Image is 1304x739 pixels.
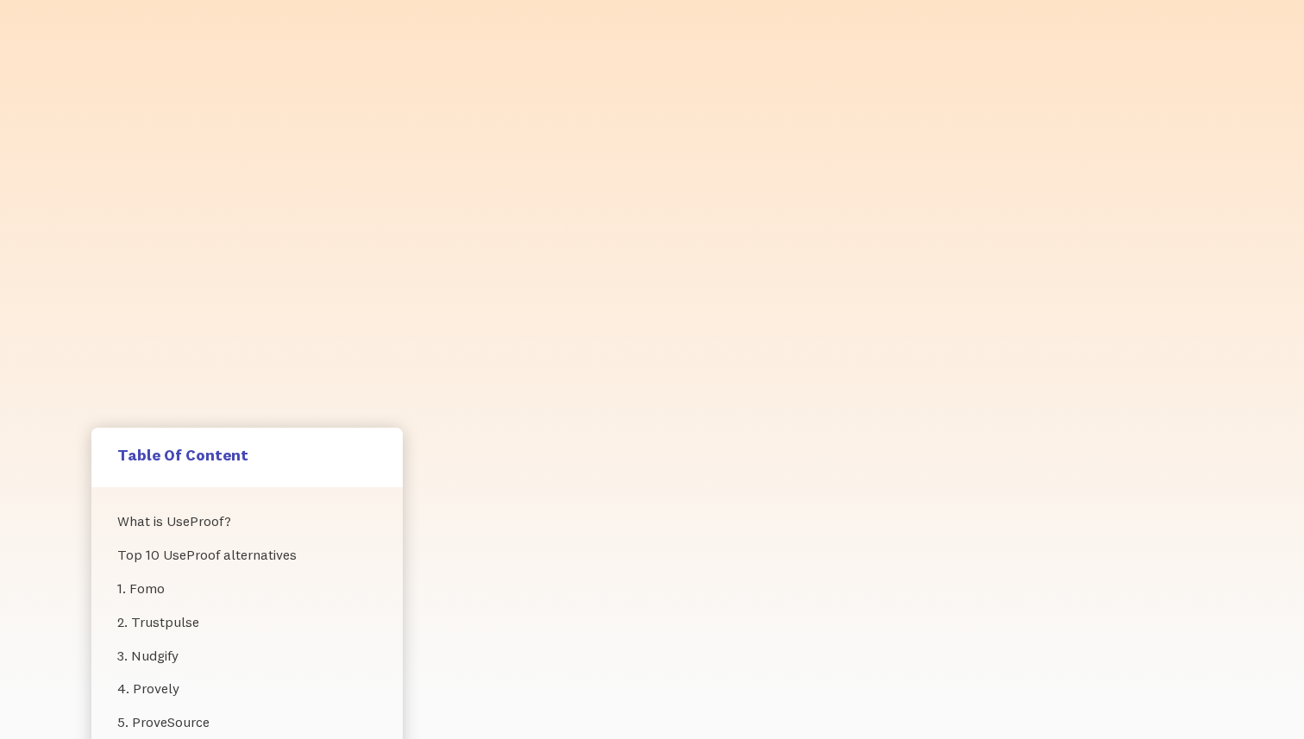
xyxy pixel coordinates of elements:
[117,672,377,705] a: 4. Provely
[117,504,377,538] a: What is UseProof?
[117,639,377,673] a: 3. Nudgify
[117,705,377,739] a: 5. ProveSource
[117,572,377,605] a: 1. Fomo
[117,605,377,639] a: 2. Trustpulse
[117,445,377,465] h5: Table Of Content
[117,538,377,572] a: Top 10 UseProof alternatives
